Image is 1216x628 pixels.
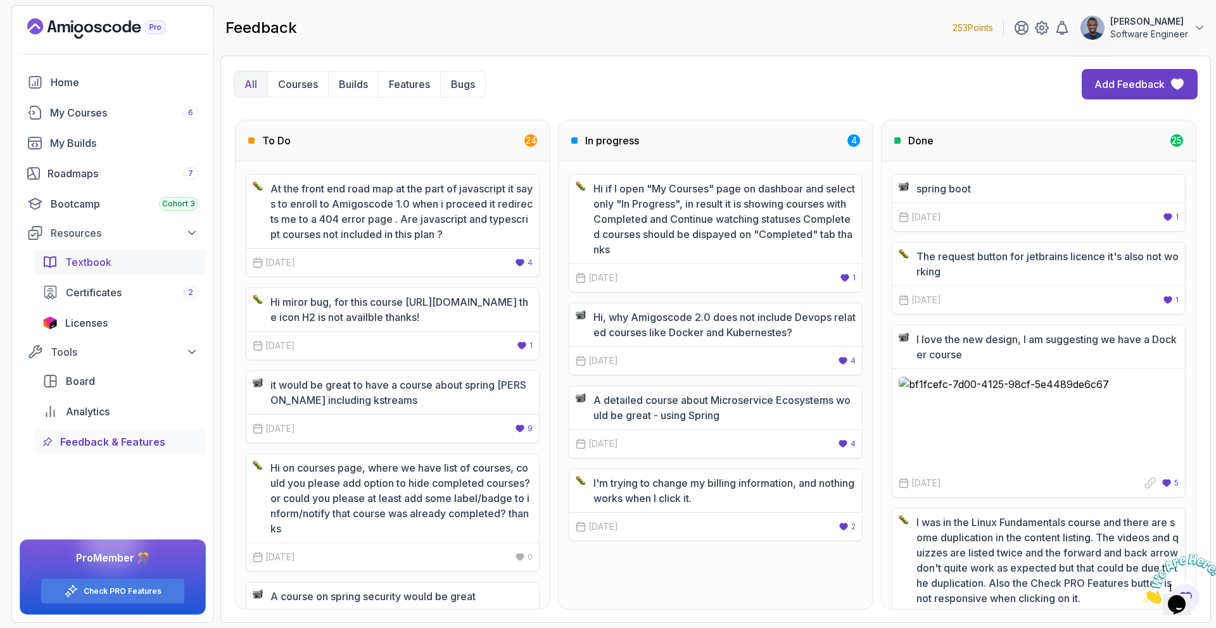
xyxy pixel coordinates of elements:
p: 4 [528,258,533,268]
a: feedback [35,429,206,455]
img: user profile image [1080,16,1105,40]
img: emojie [253,589,263,599]
iframe: chat widget [1137,549,1216,609]
p: [DATE] [911,477,941,489]
img: emojie [899,249,909,259]
p: spring boot [916,181,971,196]
p: 4 [851,356,856,366]
div: My Builds [50,135,198,151]
button: 5 [1162,478,1179,488]
div: Resources [51,225,198,241]
button: 1 [517,341,533,351]
img: emojie [576,310,586,320]
a: licenses [35,310,206,336]
p: 0 [528,552,533,562]
button: Tools [20,341,206,363]
a: board [35,368,206,394]
h3: To Do [262,133,291,148]
p: 253 Points [953,22,993,34]
a: Check PRO Features [84,586,161,596]
button: Check PRO Features [41,578,185,604]
span: Certificates [66,285,122,300]
img: emojie [253,294,263,305]
a: certificates [35,280,206,305]
p: Hi if I open "My Courses" page on dashboar and select only "In Progress", in result it is showing... [593,181,856,257]
img: Chat attention grabber [5,5,84,55]
a: Landing page [27,18,194,39]
img: emojie [576,392,586,403]
img: emojie [253,460,263,470]
h3: In progress [585,133,639,148]
p: I'm trying to change my billing information, and nothing works when I click it. [593,475,856,506]
div: Bootcamp [51,196,198,211]
p: 25 [1172,134,1182,147]
img: bf1fcefc-7d00-4125-98cf-5e4489de6c67 [899,377,1179,472]
p: At the front end road map at the part of javascript it says to enroll to Amigoscode 1.0 when i pr... [270,181,533,242]
a: courses [20,100,206,125]
span: Analytics [66,404,110,419]
button: 4 [838,439,856,449]
p: 4 [851,134,857,147]
button: 4 [515,258,533,268]
button: 1 [1163,295,1179,305]
a: home [20,70,206,95]
p: 1 [852,273,856,283]
a: textbook [35,249,206,275]
p: A detailed course about Microservice Ecosystems would be great - using Spring [593,392,856,423]
span: 1 [5,5,10,16]
span: 2 [188,287,193,298]
span: 7 [188,168,193,179]
p: I love the new design, I am suggesting we have a Docker course [916,332,1179,362]
img: emojie [576,181,586,191]
p: [DATE] [588,437,618,450]
button: 0 [515,552,533,562]
p: [DATE] [911,294,941,306]
h3: Done [908,133,934,148]
div: My Courses [50,105,198,120]
div: Home [51,75,198,90]
p: 1 [1175,295,1179,305]
p: Software Engineer [1110,28,1188,41]
span: Textbook [65,254,111,270]
p: [DATE] [588,272,618,284]
span: Licenses [65,315,108,330]
p: [DATE] [265,256,295,269]
img: emojie [576,475,586,486]
p: 1 [1175,212,1179,222]
p: The request button for jetbrains licence it's also not working [916,249,1179,279]
button: 1 [1163,212,1179,222]
p: 4 [851,439,856,449]
p: [DATE] [588,355,618,367]
a: analytics [35,399,206,424]
a: builds [20,130,206,156]
p: [DATE] [265,339,295,352]
a: bootcamp [20,191,206,217]
p: Hi, why Amigoscode 2.0 does not include Devops related courses like Docker and Kubernestes? [593,310,856,340]
p: [DATE] [265,422,295,435]
span: 6 [188,108,193,118]
span: Cohort 3 [162,199,195,209]
p: 5 [1174,478,1179,488]
a: roadmaps [20,161,206,186]
p: [DATE] [911,211,941,223]
img: emojie [899,181,909,191]
button: 1 [840,273,856,283]
p: Hi miror bug, for this course [URL][DOMAIN_NAME] the icon H2 is not availble thanks! [270,294,533,325]
h2: feedback [225,18,297,38]
img: jetbrains icon [42,317,58,329]
button: Resources [20,222,206,244]
button: 2 [839,522,856,532]
p: it would be great to have a course about spring [PERSON_NAME] including kstreams [270,377,533,408]
button: 4 [838,356,856,366]
p: [PERSON_NAME] [1110,15,1188,28]
p: 24 [526,134,536,147]
span: Board [66,374,95,389]
button: user profile image[PERSON_NAME]Software Engineer [1080,15,1206,41]
img: emojie [899,332,909,342]
p: 1 [529,341,533,351]
p: [DATE] [588,520,618,533]
p: A course on spring security would be great [270,589,476,604]
div: Roadmaps [47,166,198,181]
p: I was in the Linux Fundamentals course and there are some duplication in the content listing. The... [916,515,1179,606]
